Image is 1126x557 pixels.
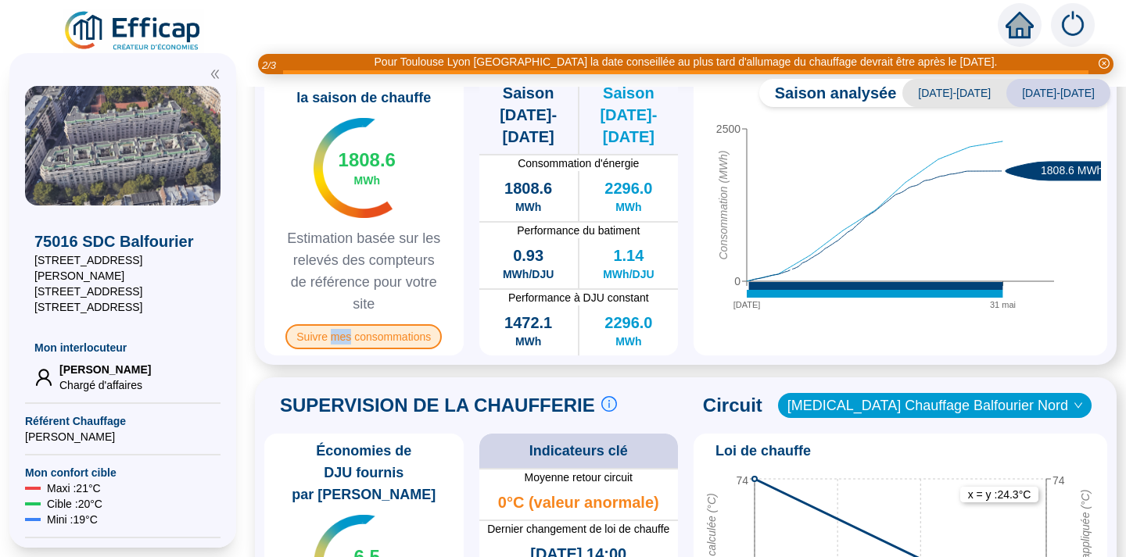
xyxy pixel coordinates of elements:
[479,290,679,305] span: Performance à DJU constant
[613,245,644,266] span: 1.14
[59,362,151,377] span: [PERSON_NAME]
[503,266,554,282] span: MWh/DJU
[34,299,211,315] span: [STREET_ADDRESS]
[579,82,678,148] span: Saison [DATE]-[DATE]
[615,199,641,215] span: MWh
[603,266,654,282] span: MWh/DJU
[63,9,204,53] img: efficap energie logo
[1006,79,1110,107] span: [DATE]-[DATE]
[504,312,552,334] span: 1472.1
[25,429,221,445] span: [PERSON_NAME]
[59,377,151,393] span: Chargé d'affaires
[717,151,730,260] tspan: Consommation (MWh)
[479,470,679,485] span: Moyenne retour circuit
[375,54,998,70] div: Pour Toulouse Lyon [GEOGRAPHIC_DATA] la date conseillée au plus tard d'allumage du chauffage devr...
[1041,164,1103,177] text: 1808.6 MWh
[715,440,811,462] span: Loi de chauffe
[703,393,762,418] span: Circuit
[34,252,211,284] span: [STREET_ADDRESS][PERSON_NAME]
[34,284,211,299] span: [STREET_ADDRESS]
[34,230,211,252] span: 75016 SDC Balfourier
[787,394,1082,417] span: BAL Chauffage Balfourier Nord
[1052,474,1065,487] tspan: 74
[271,227,457,315] span: Estimation basée sur les relevés des compteurs de référence pour votre site
[47,480,101,496] span: Maxi : 21 °C
[210,69,221,80] span: double-left
[354,173,380,188] span: MWh
[968,488,1031,501] text: x = y : 24.3 °C
[601,396,617,412] span: info-circle
[529,440,628,462] span: Indicateurs clé
[339,148,396,173] span: 1808.6
[990,300,1016,309] tspan: 31 mai
[504,177,552,199] span: 1808.6
[262,59,276,71] i: 2 / 3
[25,413,221,429] span: Référent Chauffage
[25,465,221,480] span: Mon confort cible
[34,368,53,387] span: user
[47,496,102,512] span: Cible : 20 °C
[479,155,679,171] span: Consommation d'énergie
[479,82,578,148] span: Saison [DATE]-[DATE]
[1006,11,1034,39] span: home
[34,340,211,355] span: Mon interlocuteur
[734,275,741,287] tspan: 0
[716,123,741,135] tspan: 2500
[615,334,641,349] span: MWh
[479,223,679,238] span: Performance du batiment
[515,199,541,215] span: MWh
[513,245,543,266] span: 0.93
[479,521,679,537] span: Dernier changement de loi de chauffe
[604,312,652,334] span: 2296.0
[902,79,1006,107] span: [DATE]-[DATE]
[47,512,98,527] span: Mini : 19 °C
[759,82,897,104] span: Saison analysée
[604,177,652,199] span: 2296.0
[285,324,442,349] span: Suivre mes consommations
[733,300,761,309] tspan: [DATE]
[1051,3,1095,47] img: alerts
[314,118,393,218] img: indicateur températures
[271,440,457,505] span: Économies de DJU fournis par [PERSON_NAME]
[280,393,595,418] span: SUPERVISION DE LA CHAUFFERIE
[515,334,541,349] span: MWh
[498,491,659,513] span: 0°C (valeur anormale)
[1099,58,1110,69] span: close-circle
[1074,401,1083,410] span: down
